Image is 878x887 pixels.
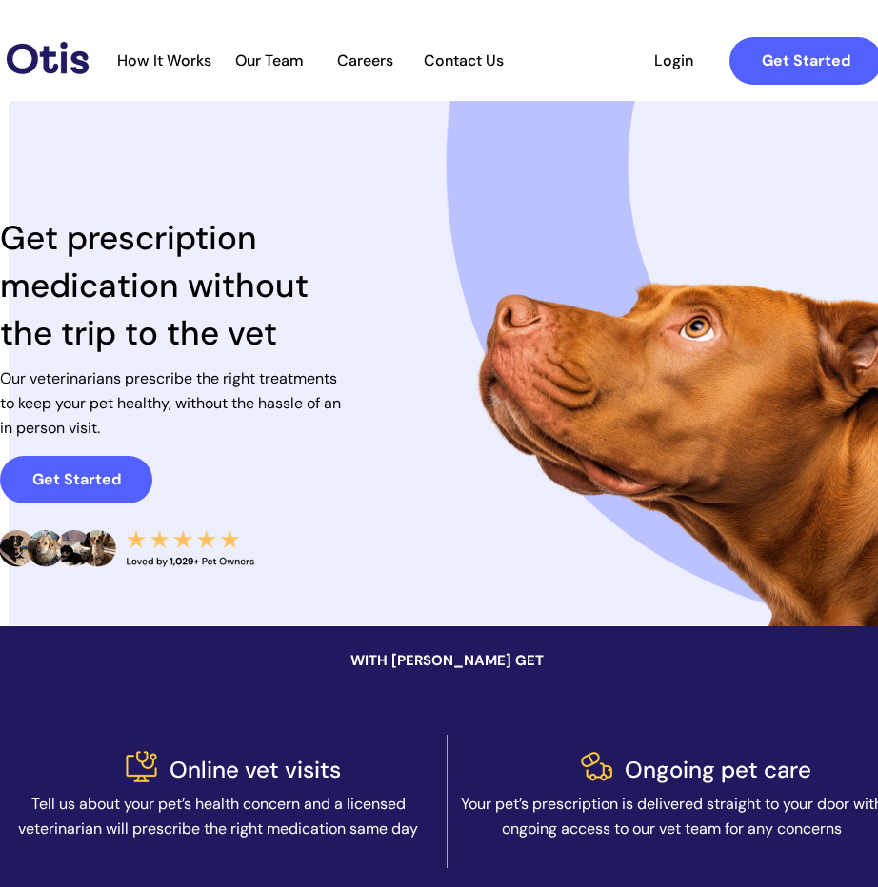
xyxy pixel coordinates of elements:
[625,755,811,784] span: Ongoing pet care
[170,755,341,784] span: Online vet visits
[32,469,121,489] strong: Get Started
[413,51,513,69] span: Contact Us
[762,50,850,70] strong: Get Started
[108,51,221,70] a: How It Works
[108,51,221,69] span: How It Works
[629,51,717,69] span: Login
[350,651,544,670] span: WITH [PERSON_NAME] GET
[413,51,513,70] a: Contact Us
[318,51,411,69] span: Careers
[223,51,316,69] span: Our Team
[318,51,411,70] a: Careers
[629,37,717,85] a: Login
[18,794,418,838] span: Tell us about your pet’s health concern and a licensed veterinarian will prescribe the right medi...
[223,51,316,70] a: Our Team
